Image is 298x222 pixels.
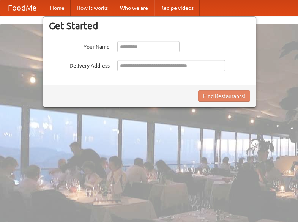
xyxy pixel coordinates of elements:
[114,0,154,16] a: Who we are
[49,41,110,50] label: Your Name
[49,60,110,69] label: Delivery Address
[71,0,114,16] a: How it works
[0,0,44,16] a: FoodMe
[154,0,200,16] a: Recipe videos
[198,90,250,102] button: Find Restaurants!
[44,0,71,16] a: Home
[49,20,250,31] h3: Get Started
